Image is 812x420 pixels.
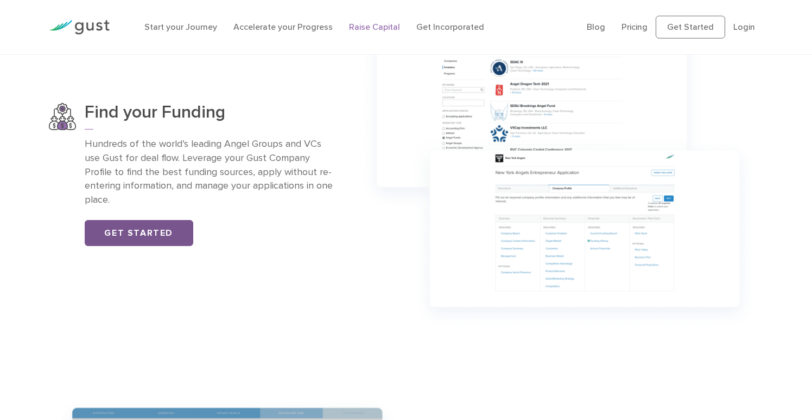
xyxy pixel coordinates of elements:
a: Blog [587,22,605,32]
a: Login [733,22,755,32]
a: Get Incorporated [416,22,484,32]
h3: Find your Funding [85,103,337,130]
img: Gust Logo [49,20,110,35]
a: Start your Journey [144,22,217,32]
img: Group 1147 [353,13,763,336]
img: Find Your Funding [49,103,76,130]
a: Get Started [656,16,725,38]
a: Pricing [621,22,648,32]
p: Hundreds of the world’s leading Angel Groups and VCs use Gust for deal flow. Leverage your Gust C... [85,137,337,208]
a: Accelerate your Progress [233,22,333,32]
a: Get Started [85,220,193,246]
a: Raise Capital [349,22,400,32]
